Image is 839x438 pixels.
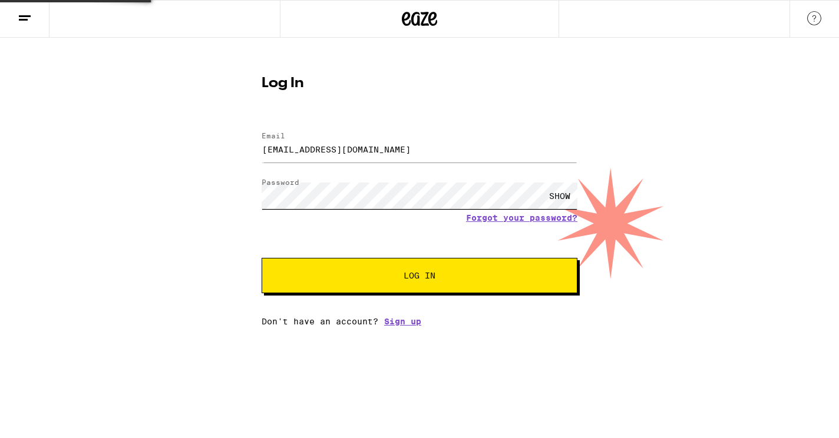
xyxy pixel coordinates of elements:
div: SHOW [542,182,577,209]
input: Email [262,136,577,162]
div: Don't have an account? [262,317,577,326]
span: Hi. Need any help? [7,8,85,18]
h1: Log In [262,77,577,91]
button: Log In [262,258,577,293]
span: Log In [404,271,435,280]
label: Email [262,132,285,140]
label: Password [262,178,299,186]
a: Sign up [384,317,421,326]
a: Forgot your password? [466,213,577,223]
